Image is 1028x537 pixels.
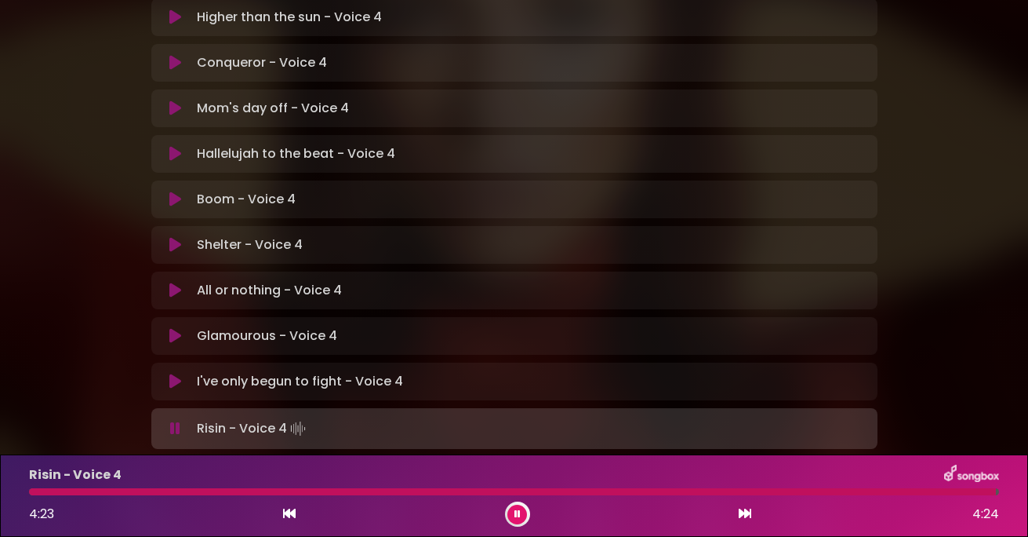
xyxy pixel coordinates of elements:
[197,327,337,345] p: Glamourous - Voice 4
[197,418,309,440] p: Risin - Voice 4
[197,99,349,118] p: Mom's day off - Voice 4
[944,465,999,485] img: songbox-logo-white.png
[197,144,395,163] p: Hallelujah to the beat - Voice 4
[197,236,303,254] p: Shelter - Voice 4
[197,53,327,72] p: Conqueror - Voice 4
[197,281,342,300] p: All or nothing - Voice 4
[29,466,122,484] p: Risin - Voice 4
[197,372,403,391] p: I've only begun to fight - Voice 4
[287,418,309,440] img: waveform4.gif
[197,190,296,209] p: Boom - Voice 4
[972,505,999,524] span: 4:24
[29,505,54,523] span: 4:23
[197,8,382,27] p: Higher than the sun - Voice 4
